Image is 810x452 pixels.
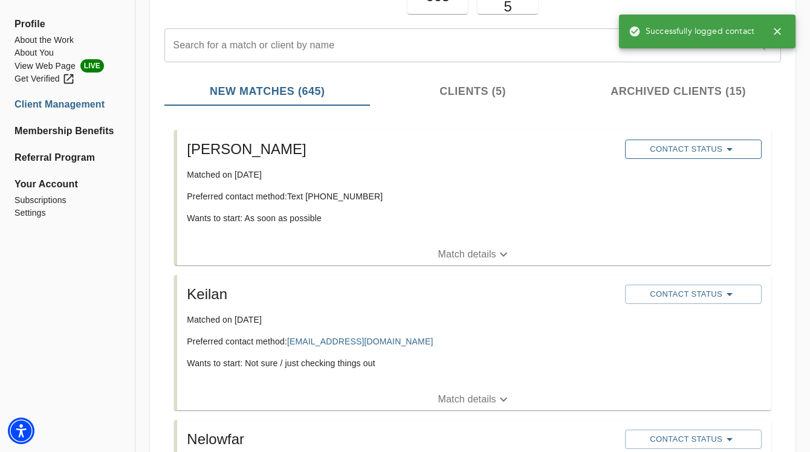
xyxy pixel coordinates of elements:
span: Contact Status [631,142,756,157]
button: Contact Status [625,285,762,304]
span: Contact Status [631,432,756,447]
span: Clients (5) [377,83,568,100]
a: Membership Benefits [15,124,120,138]
p: Wants to start: Not sure / just checking things out [187,357,615,369]
a: Get Verified [15,73,120,85]
p: Matched on [DATE] [187,314,615,326]
a: About You [15,47,120,59]
button: Contact Status [625,430,762,449]
span: LIVE [80,59,104,73]
div: Get Verified [15,73,75,85]
a: About the Work [15,34,120,47]
span: Contact Status [631,287,756,302]
h5: Nelowfar [187,430,615,449]
li: View Web Page [15,59,120,73]
p: Matched on [DATE] [187,169,615,181]
h5: Keilan [187,285,615,304]
button: Match details [177,244,771,265]
span: Archived Clients (15) [583,83,774,100]
a: Client Management [15,97,120,112]
p: Preferred contact method: Text [PHONE_NUMBER] [187,190,615,202]
button: Match details [177,389,771,410]
a: Subscriptions [15,194,120,207]
h5: [PERSON_NAME] [187,140,615,159]
p: Preferred contact method: [187,335,615,347]
p: Wants to start: As soon as possible [187,212,615,224]
div: Accessibility Menu [8,418,34,444]
button: Contact Status [625,140,762,159]
span: Successfully logged contact [629,25,754,37]
p: Match details [438,247,496,262]
span: New Matches (645) [172,83,363,100]
p: Match details [438,392,496,407]
a: View Web PageLIVE [15,59,120,73]
a: Referral Program [15,150,120,165]
span: Your Account [15,177,120,192]
a: [EMAIL_ADDRESS][DOMAIN_NAME] [287,337,433,346]
span: Profile [15,17,120,31]
a: Settings [15,207,120,219]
